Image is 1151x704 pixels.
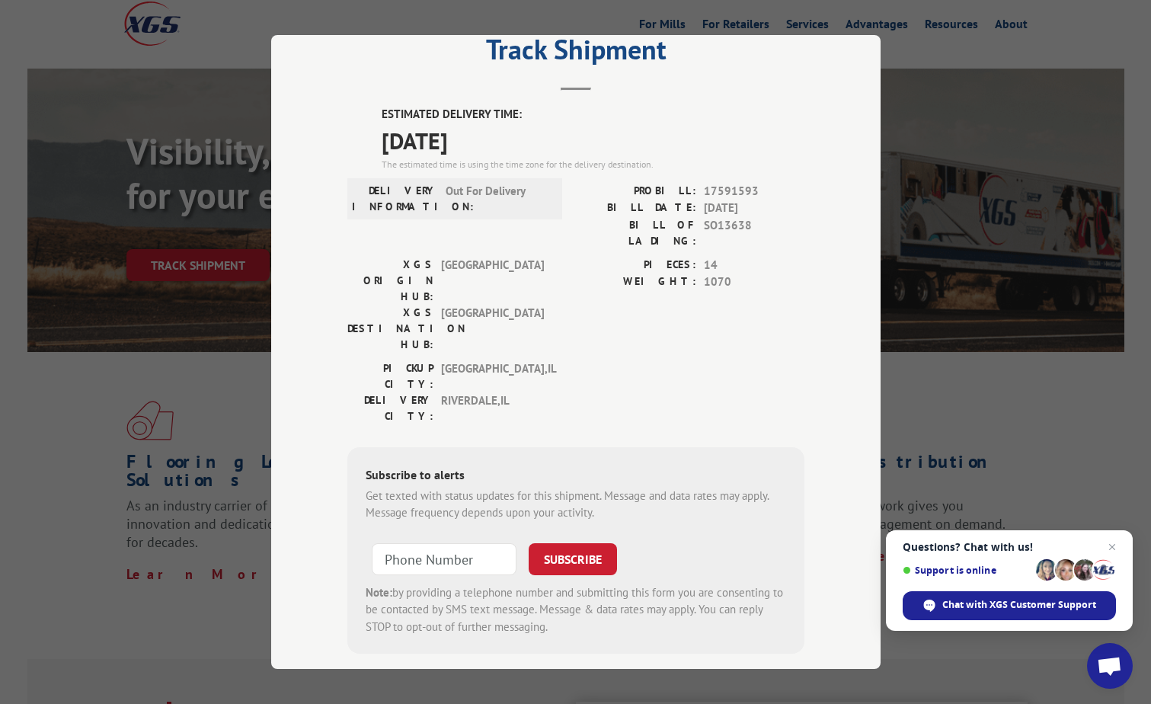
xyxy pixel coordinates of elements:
[347,305,433,353] label: XGS DESTINATION HUB:
[704,257,804,274] span: 14
[704,217,804,249] span: SO13638
[352,183,438,215] label: DELIVERY INFORMATION:
[903,591,1116,620] span: Chat with XGS Customer Support
[704,183,804,200] span: 17591593
[942,598,1096,612] span: Chat with XGS Customer Support
[366,584,786,636] div: by providing a telephone number and submitting this form you are consenting to be contacted by SM...
[576,257,696,274] label: PIECES:
[441,257,544,305] span: [GEOGRAPHIC_DATA]
[382,106,804,123] label: ESTIMATED DELIVERY TIME:
[366,585,392,600] strong: Note:
[366,466,786,488] div: Subscribe to alerts
[576,183,696,200] label: PROBILL:
[347,39,804,68] h2: Track Shipment
[366,488,786,522] div: Get texted with status updates for this shipment. Message and data rates may apply. Message frequ...
[441,305,544,353] span: [GEOGRAPHIC_DATA]
[576,217,696,249] label: BILL OF LADING:
[704,200,804,217] span: [DATE]
[382,123,804,158] span: [DATE]
[441,392,544,424] span: RIVERDALE , IL
[704,274,804,291] span: 1070
[529,543,617,575] button: SUBSCRIBE
[347,392,433,424] label: DELIVERY CITY:
[347,360,433,392] label: PICKUP CITY:
[446,183,548,215] span: Out For Delivery
[1087,643,1133,689] a: Open chat
[576,200,696,217] label: BILL DATE:
[382,158,804,171] div: The estimated time is using the time zone for the delivery destination.
[903,541,1116,553] span: Questions? Chat with us!
[372,543,516,575] input: Phone Number
[347,257,433,305] label: XGS ORIGIN HUB:
[903,565,1031,576] span: Support is online
[441,360,544,392] span: [GEOGRAPHIC_DATA] , IL
[576,274,696,291] label: WEIGHT:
